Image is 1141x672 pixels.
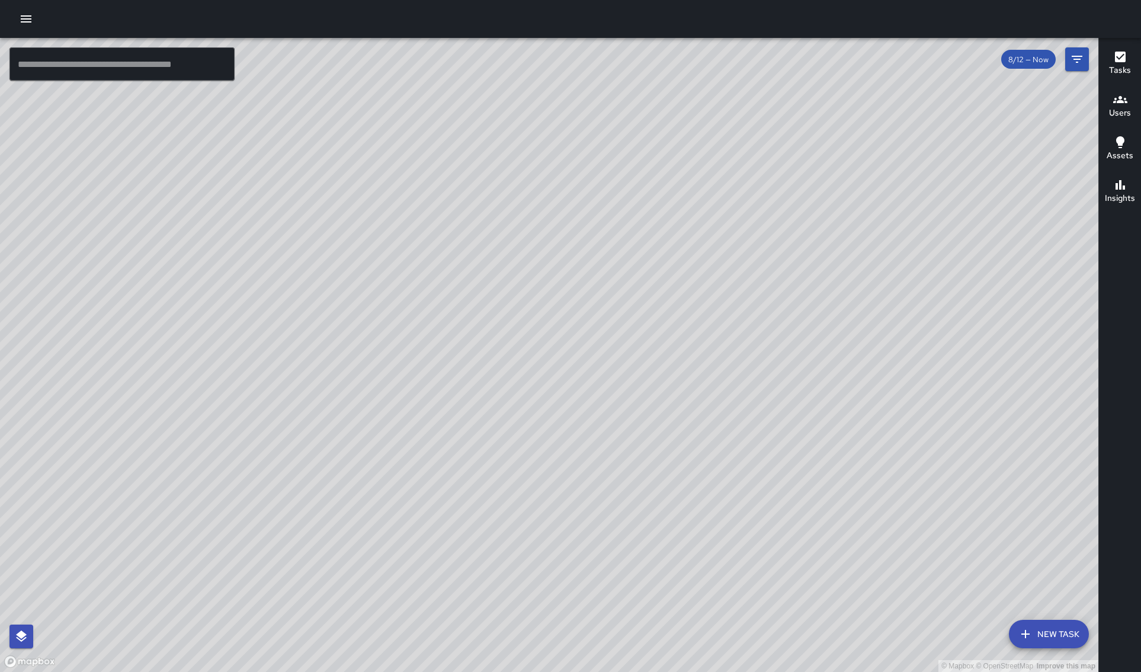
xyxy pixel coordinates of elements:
button: Users [1099,85,1141,128]
button: Filters [1065,47,1089,71]
button: Tasks [1099,43,1141,85]
button: New Task [1009,620,1089,648]
button: Insights [1099,171,1141,213]
h6: Users [1109,107,1131,120]
h6: Assets [1107,149,1133,162]
h6: Tasks [1109,64,1131,77]
h6: Insights [1105,192,1135,205]
span: 8/12 — Now [1001,55,1056,65]
button: Assets [1099,128,1141,171]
